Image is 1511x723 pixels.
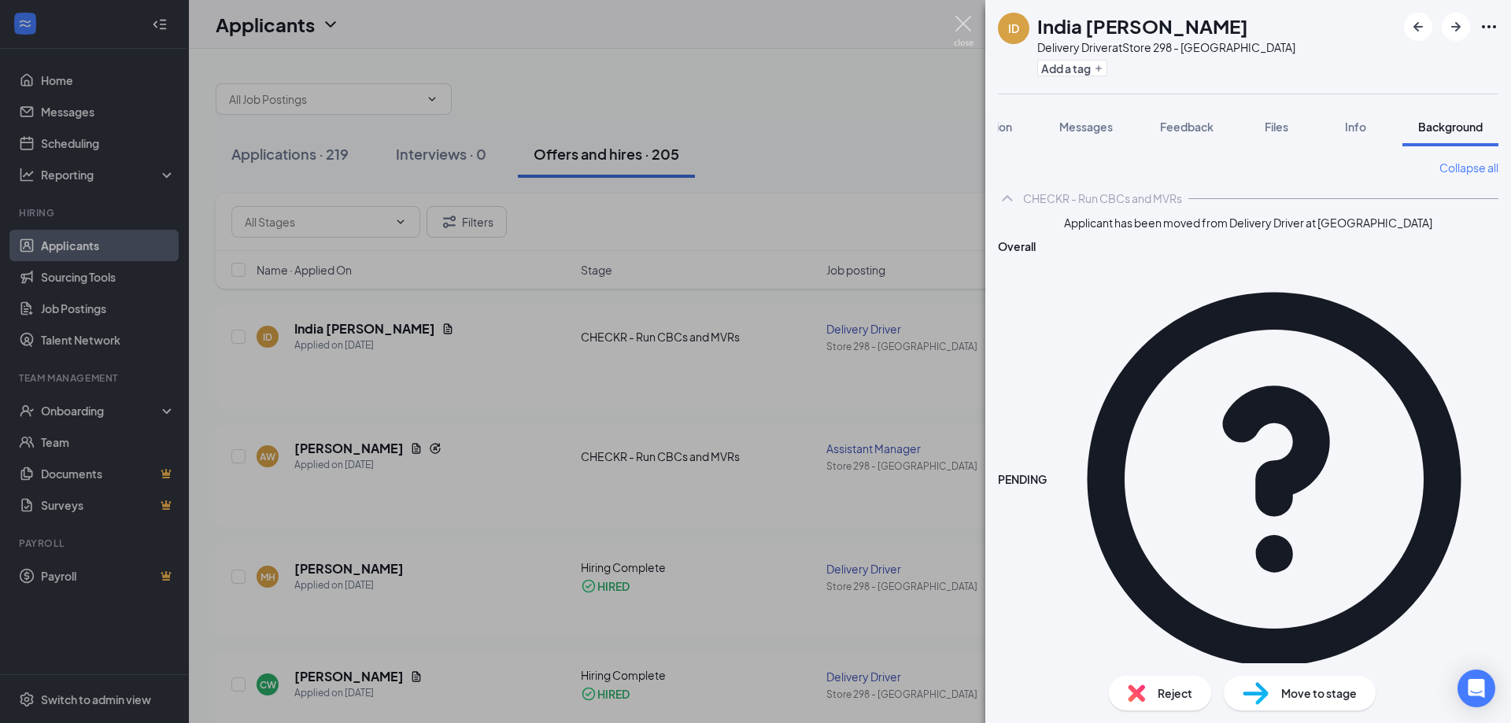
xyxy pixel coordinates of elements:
[1059,120,1113,134] span: Messages
[1158,684,1192,702] span: Reject
[1265,120,1288,134] span: Files
[1404,13,1432,41] button: ArrowLeftNew
[1457,670,1495,707] div: Open Intercom Messenger
[1446,17,1465,36] svg: ArrowRight
[1439,159,1498,176] a: Collapse all
[1064,214,1432,231] span: Applicant has been moved from Delivery Driver at [GEOGRAPHIC_DATA]
[998,470,1047,488] span: PENDING
[1050,255,1498,703] svg: QuestionInfo
[1480,17,1498,36] svg: Ellipses
[1037,39,1295,55] div: Delivery Driver at Store 298 - [GEOGRAPHIC_DATA]
[1281,684,1357,702] span: Move to stage
[1094,64,1103,73] svg: Plus
[1418,120,1483,134] span: Background
[1037,13,1248,39] h1: India [PERSON_NAME]
[1037,60,1107,76] button: PlusAdd a tag
[1345,120,1366,134] span: Info
[1409,17,1428,36] svg: ArrowLeftNew
[1442,13,1470,41] button: ArrowRight
[998,239,1036,253] span: Overall
[1008,20,1019,36] div: ID
[1160,120,1214,134] span: Feedback
[1023,190,1182,206] div: CHECKR - Run CBCs and MVRs
[998,189,1017,208] svg: ChevronUp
